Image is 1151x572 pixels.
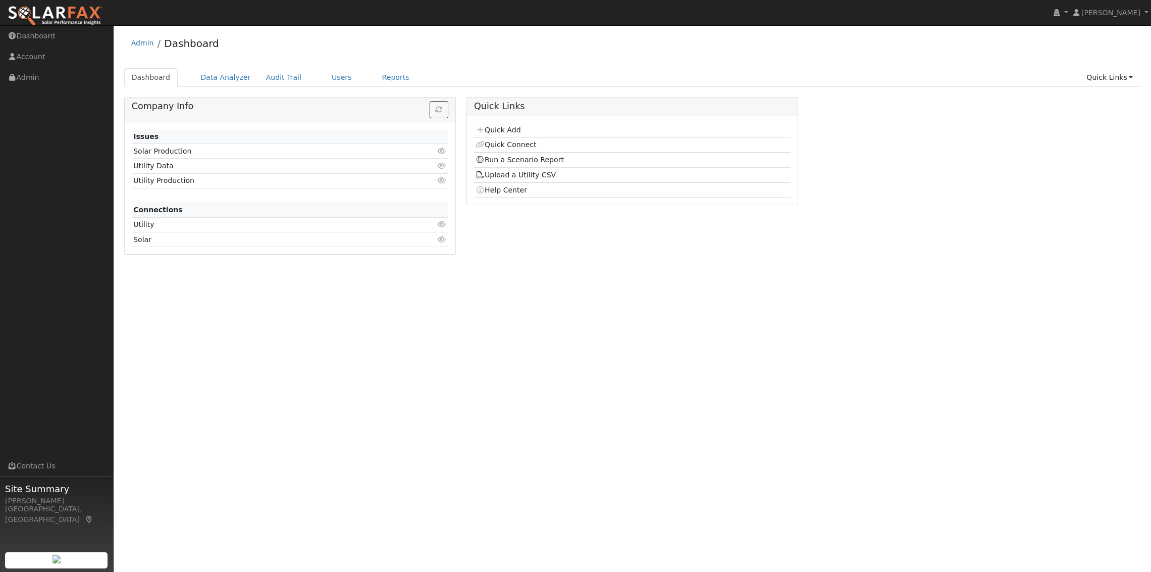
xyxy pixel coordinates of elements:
[438,162,447,169] i: Click to view
[438,148,447,155] i: Click to view
[193,68,258,87] a: Data Analyzer
[474,101,791,112] h5: Quick Links
[164,37,219,50] a: Dashboard
[132,144,397,159] td: Solar Production
[124,68,178,87] a: Dashboard
[438,221,447,228] i: Click to view
[133,132,159,140] strong: Issues
[5,482,108,496] span: Site Summary
[258,68,309,87] a: Audit Trail
[8,6,102,27] img: SolarFax
[133,206,183,214] strong: Connections
[132,232,397,247] td: Solar
[438,236,447,243] i: Click to view
[53,555,61,563] img: retrieve
[1079,68,1140,87] a: Quick Links
[132,217,397,232] td: Utility
[476,126,520,134] a: Quick Add
[1081,9,1140,17] span: [PERSON_NAME]
[5,504,108,525] div: [GEOGRAPHIC_DATA], [GEOGRAPHIC_DATA]
[438,177,447,184] i: Click to view
[132,101,448,112] h5: Company Info
[476,186,527,194] a: Help Center
[324,68,359,87] a: Users
[132,173,397,188] td: Utility Production
[132,159,397,173] td: Utility Data
[5,496,108,506] div: [PERSON_NAME]
[476,140,536,149] a: Quick Connect
[131,39,154,47] a: Admin
[85,515,94,523] a: Map
[375,68,417,87] a: Reports
[476,156,564,164] a: Run a Scenario Report
[476,171,556,179] a: Upload a Utility CSV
